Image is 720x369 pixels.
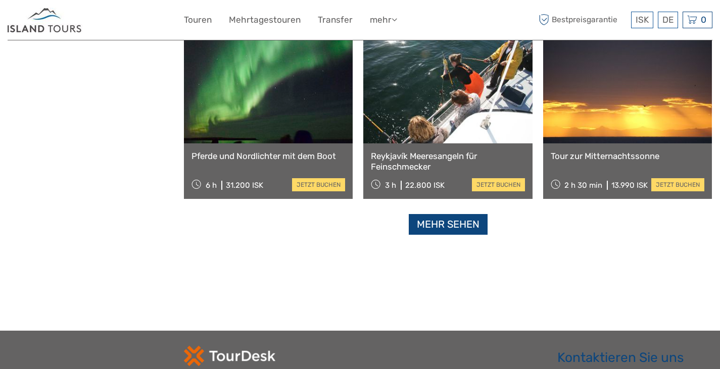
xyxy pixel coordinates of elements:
[636,15,649,25] span: ISK
[557,350,712,366] h2: Kontaktieren Sie uns
[536,12,629,28] span: Bestpreisgarantie
[658,12,678,28] div: DE
[184,13,212,27] a: Touren
[651,178,704,191] a: jetzt buchen
[206,181,217,190] span: 6 h
[409,214,488,235] a: Mehr sehen
[405,181,445,190] div: 22.800 ISK
[191,151,345,161] a: Pferde und Nordlichter mit dem Boot
[8,8,82,32] img: Iceland ProTravel
[564,181,602,190] span: 2 h 30 min
[385,181,396,190] span: 3 h
[318,13,353,27] a: Transfer
[184,346,275,366] img: td-logo-white.png
[611,181,648,190] div: 13.990 ISK
[699,15,708,25] span: 0
[226,181,263,190] div: 31.200 ISK
[229,13,301,27] a: Mehrtagestouren
[551,151,704,161] a: Tour zur Mitternachtssonne
[370,13,397,27] a: mehr
[472,178,525,191] a: jetzt buchen
[371,151,524,172] a: Reykjavík Meeresangeln für Feinschmecker
[292,178,345,191] a: jetzt buchen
